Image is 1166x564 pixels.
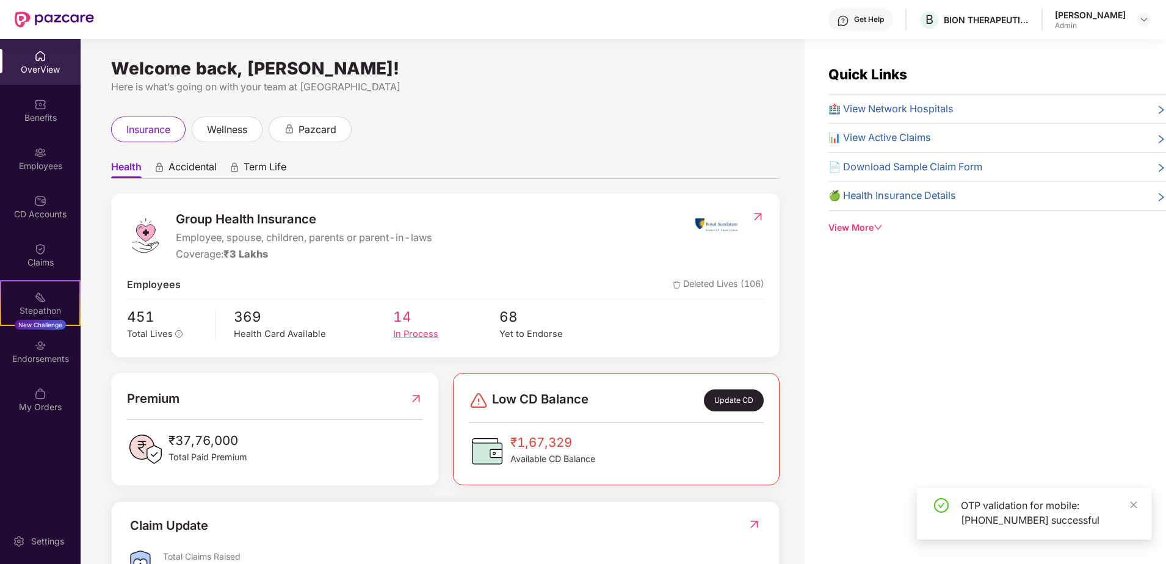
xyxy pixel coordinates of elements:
span: down [874,223,882,231]
div: Yet to Endorse [499,327,606,341]
span: 📄 Download Sample Claim Form [828,159,982,175]
img: svg+xml;base64,PHN2ZyBpZD0iRW5kb3JzZW1lbnRzIiB4bWxucz0iaHR0cDovL3d3dy53My5vcmcvMjAwMC9zdmciIHdpZH... [34,339,46,352]
img: svg+xml;base64,PHN2ZyBpZD0iQ0RfQWNjb3VudHMiIGRhdGEtbmFtZT0iQ0QgQWNjb3VudHMiIHhtbG5zPSJodHRwOi8vd3... [34,195,46,207]
span: info-circle [175,330,183,338]
img: svg+xml;base64,PHN2ZyBpZD0iRHJvcGRvd24tMzJ4MzIiIHhtbG5zPSJodHRwOi8vd3d3LnczLm9yZy8yMDAwL3N2ZyIgd2... [1139,15,1149,24]
div: BION THERAPEUTICS ([GEOGRAPHIC_DATA]) PRIVATE LIMITED [944,14,1029,26]
span: Employees [127,277,181,293]
span: 📊 View Active Claims [828,130,931,146]
span: right [1156,190,1166,204]
img: svg+xml;base64,PHN2ZyB4bWxucz0iaHR0cDovL3d3dy53My5vcmcvMjAwMC9zdmciIHdpZHRoPSIyMSIgaGVpZ2h0PSIyMC... [34,291,46,303]
span: Deleted Lives (106) [673,277,764,293]
div: Settings [27,535,68,548]
div: In Process [393,327,499,341]
div: Update CD [704,389,763,411]
div: Admin [1055,21,1126,31]
img: svg+xml;base64,PHN2ZyBpZD0iQ2xhaW0iIHhtbG5zPSJodHRwOi8vd3d3LnczLm9yZy8yMDAwL3N2ZyIgd2lkdGg9IjIwIi... [34,243,46,255]
img: svg+xml;base64,PHN2ZyBpZD0iQmVuZWZpdHMiIHhtbG5zPSJodHRwOi8vd3d3LnczLm9yZy8yMDAwL3N2ZyIgd2lkdGg9Ij... [34,98,46,110]
span: wellness [207,122,247,137]
div: Claim Update [130,516,208,535]
div: Health Card Available [234,327,393,341]
span: 451 [127,306,206,328]
span: 🏥 View Network Hospitals [828,101,954,117]
span: Total Lives [127,328,173,339]
span: Health [111,161,142,178]
span: Quick Links [828,66,907,82]
div: [PERSON_NAME] [1055,9,1126,21]
span: Accidental [168,161,217,178]
img: RedirectIcon [751,211,764,223]
div: Total Claims Raised [163,551,761,562]
span: pazcard [299,122,336,137]
span: ₹1,67,329 [510,433,595,452]
div: Get Help [854,15,884,24]
div: Coverage: [176,247,432,262]
span: insurance [126,122,170,137]
span: Low CD Balance [492,389,588,411]
img: New Pazcare Logo [15,12,94,27]
div: New Challenge [15,320,66,330]
span: ₹37,76,000 [168,431,247,450]
img: svg+xml;base64,PHN2ZyBpZD0iSG9tZSIgeG1sbnM9Imh0dHA6Ly93d3cudzMub3JnLzIwMDAvc3ZnIiB3aWR0aD0iMjAiIG... [34,50,46,62]
span: 🍏 Health Insurance Details [828,188,956,204]
div: Here is what’s going on with your team at [GEOGRAPHIC_DATA] [111,79,780,95]
span: check-circle [934,498,949,513]
span: right [1156,104,1166,117]
img: RedirectIcon [748,518,761,530]
img: svg+xml;base64,PHN2ZyBpZD0iRGFuZ2VyLTMyeDMyIiB4bWxucz0iaHR0cDovL3d3dy53My5vcmcvMjAwMC9zdmciIHdpZH... [469,391,488,410]
div: OTP validation for mobile: [PHONE_NUMBER] successful [961,498,1137,527]
span: Premium [127,389,179,408]
img: svg+xml;base64,PHN2ZyBpZD0iTXlfT3JkZXJzIiBkYXRhLW5hbWU9Ik15IE9yZGVycyIgeG1sbnM9Imh0dHA6Ly93d3cudz... [34,388,46,400]
span: right [1156,132,1166,146]
div: Welcome back, [PERSON_NAME]! [111,63,780,73]
span: 68 [499,306,606,328]
img: RedirectIcon [410,389,422,408]
div: animation [154,162,165,173]
span: right [1156,162,1166,175]
img: svg+xml;base64,PHN2ZyBpZD0iU2V0dGluZy0yMHgyMCIgeG1sbnM9Imh0dHA6Ly93d3cudzMub3JnLzIwMDAvc3ZnIiB3aW... [13,535,25,548]
span: 369 [234,306,393,328]
img: deleteIcon [673,281,681,289]
img: insurerIcon [693,209,739,240]
img: PaidPremiumIcon [127,431,164,468]
span: ₹3 Lakhs [223,248,268,260]
span: Total Paid Premium [168,450,247,464]
div: View More [828,221,1166,234]
img: svg+xml;base64,PHN2ZyBpZD0iSGVscC0zMngzMiIgeG1sbnM9Imh0dHA6Ly93d3cudzMub3JnLzIwMDAvc3ZnIiB3aWR0aD... [837,15,849,27]
span: Employee, spouse, children, parents or parent-in-laws [176,230,432,246]
img: CDBalanceIcon [469,433,505,469]
span: 14 [393,306,499,328]
span: Group Health Insurance [176,209,432,229]
span: Term Life [244,161,286,178]
div: animation [284,123,295,134]
img: svg+xml;base64,PHN2ZyBpZD0iRW1wbG95ZWVzIiB4bWxucz0iaHR0cDovL3d3dy53My5vcmcvMjAwMC9zdmciIHdpZHRoPS... [34,146,46,159]
span: B [925,12,933,27]
div: animation [229,162,240,173]
span: close [1129,501,1138,509]
img: logo [127,217,164,254]
div: Stepathon [1,305,79,317]
span: Available CD Balance [510,452,595,466]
